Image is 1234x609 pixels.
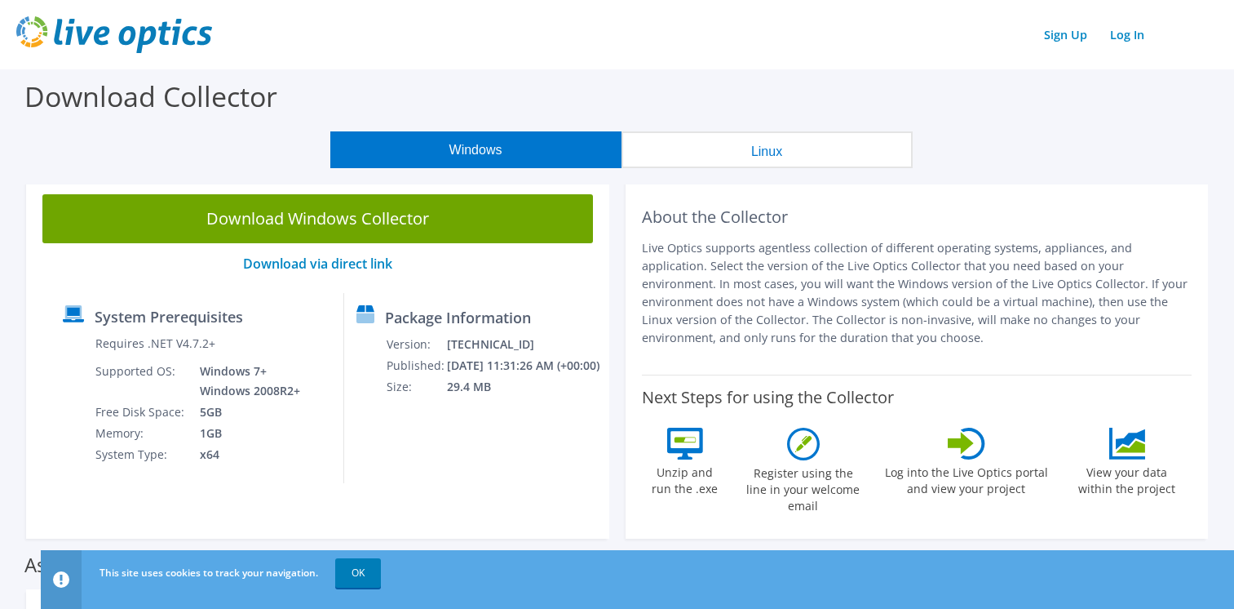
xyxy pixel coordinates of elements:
[335,558,381,588] a: OK
[95,423,188,444] td: Memory:
[446,334,602,355] td: [TECHNICAL_ID]
[24,78,277,115] label: Download Collector
[642,239,1192,347] p: Live Optics supports agentless collection of different operating systems, appliances, and applica...
[1036,23,1095,47] a: Sign Up
[24,557,476,573] label: Assessments supported by the Windows Collector
[95,309,243,325] label: System Prerequisites
[648,460,723,497] label: Unzip and run the .exe
[1068,460,1186,497] label: View your data within the project
[100,566,318,580] span: This site uses cookies to track your navigation.
[446,355,602,376] td: [DATE] 11:31:26 AM (+00:00)
[95,444,188,465] td: System Type:
[386,355,446,376] td: Published:
[642,388,894,407] label: Next Steps for using the Collector
[16,16,212,53] img: live_optics_svg.svg
[884,460,1049,497] label: Log into the Live Optics portal and view your project
[386,376,446,398] td: Size:
[1102,23,1152,47] a: Log In
[188,444,303,465] td: x64
[446,376,602,398] td: 29.4 MB
[95,361,188,402] td: Supported OS:
[386,334,446,355] td: Version:
[42,194,593,243] a: Download Windows Collector
[95,402,188,423] td: Free Disk Space:
[330,131,621,168] button: Windows
[188,402,303,423] td: 5GB
[621,131,913,168] button: Linux
[243,255,392,273] a: Download via direct link
[188,361,303,402] td: Windows 7+ Windows 2008R2+
[95,336,215,352] label: Requires .NET V4.7.2+
[642,207,1192,227] h2: About the Collector
[188,423,303,444] td: 1GB
[385,309,531,326] label: Package Information
[742,460,865,514] label: Register using the line in your welcome email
